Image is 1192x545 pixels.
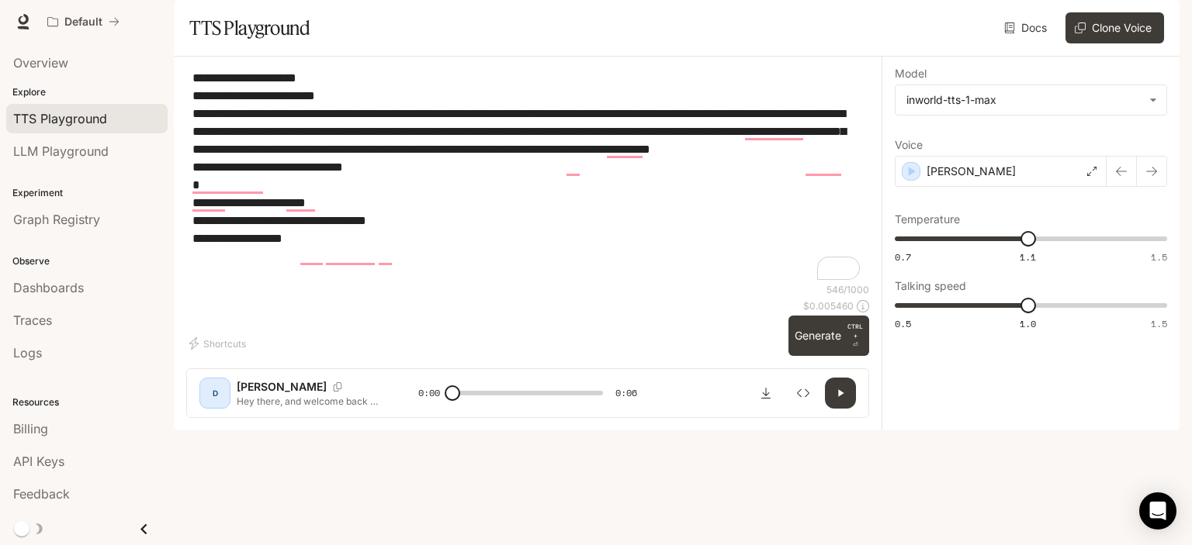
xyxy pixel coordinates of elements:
span: 1.0 [1020,317,1036,330]
p: Talking speed [895,281,966,291]
div: inworld-tts-1-max [906,92,1142,108]
p: CTRL + [847,322,863,340]
p: Hey there, and welcome back to the show! We've got a fascinating episode lined up [DATE], includi... [237,395,381,408]
button: Clone Voice [1066,12,1164,43]
p: Temperature [895,214,960,225]
span: 0.7 [895,250,911,264]
span: 1.5 [1151,317,1167,330]
textarea: To enrich screen reader interactions, please activate Accessibility in Grammarly extension settings [192,69,863,283]
span: 0:00 [418,385,440,401]
p: [PERSON_NAME] [237,379,327,395]
button: Inspect [788,378,819,409]
p: Default [64,16,102,29]
button: All workspaces [40,6,126,37]
a: Docs [1001,12,1053,43]
button: GenerateCTRL +⏎ [788,316,869,356]
span: 0:06 [615,385,637,401]
button: Shortcuts [186,331,252,356]
p: [PERSON_NAME] [927,164,1016,179]
span: 1.5 [1151,250,1167,264]
span: 1.1 [1020,250,1036,264]
p: Model [895,68,927,79]
h1: TTS Playground [189,12,310,43]
button: Copy Voice ID [327,382,348,392]
p: ⏎ [847,322,863,350]
button: Download audio [750,378,781,409]
span: 0.5 [895,317,911,330]
div: inworld-tts-1-max [896,85,1166,115]
div: D [203,381,227,405]
p: Voice [895,140,923,150]
div: Open Intercom Messenger [1139,492,1176,529]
